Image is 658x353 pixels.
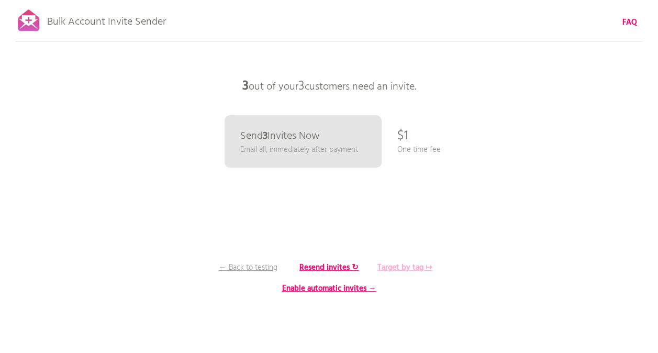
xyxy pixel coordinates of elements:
p: Send Invites Now [240,131,320,141]
p: out of your customers need an invite. [172,71,486,102]
span: 3 [298,76,305,97]
p: One time fee [397,144,441,156]
b: Enable automatic invites → [282,282,376,295]
p: $1 [397,120,408,152]
b: Resend invites ↻ [299,261,359,274]
b: 3 [242,76,249,97]
a: Send3Invites Now Email all, immediately after payment [225,115,382,168]
p: Bulk Account Invite Sender [47,6,166,32]
p: Email all, immediately after payment [240,144,358,156]
b: 3 [263,128,267,145]
b: Target by tag ↦ [377,261,432,274]
a: FAQ [622,17,637,28]
b: FAQ [622,16,637,29]
p: ← Back to testing [209,262,287,273]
